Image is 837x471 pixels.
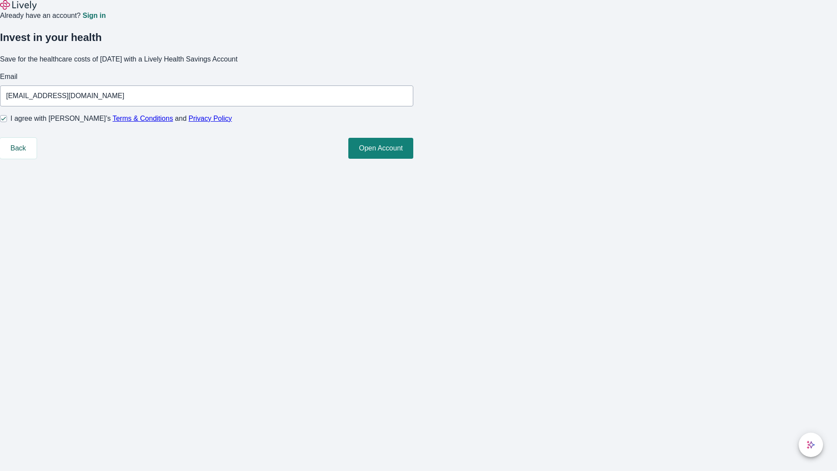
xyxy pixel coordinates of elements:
a: Terms & Conditions [112,115,173,122]
button: chat [799,433,823,457]
button: Open Account [348,138,413,159]
a: Privacy Policy [189,115,232,122]
svg: Lively AI Assistant [806,440,815,449]
a: Sign in [82,12,105,19]
span: I agree with [PERSON_NAME]’s and [10,113,232,124]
